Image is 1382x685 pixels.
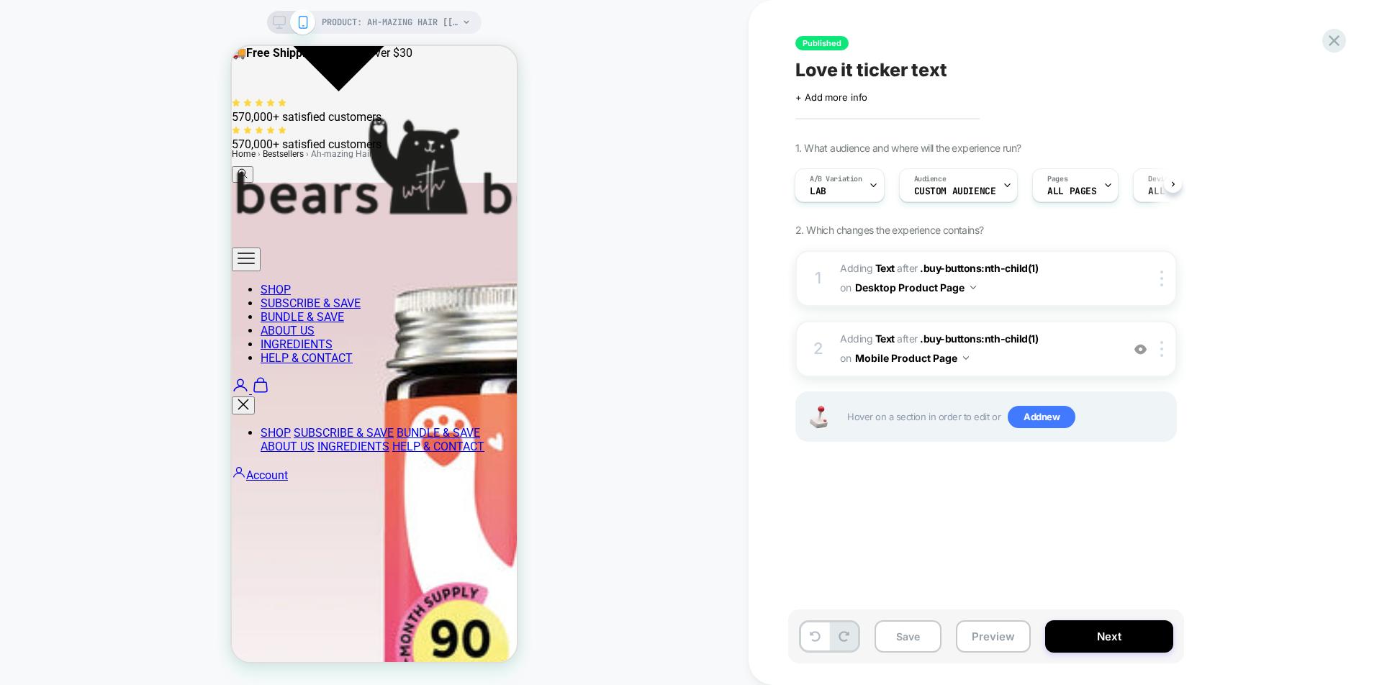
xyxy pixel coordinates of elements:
[920,262,1038,274] span: .buy-buttons:nth-child(1)
[956,620,1031,653] button: Preview
[810,186,826,196] span: Lab
[914,186,996,196] span: Custom Audience
[840,349,851,367] span: on
[840,278,851,296] span: on
[875,262,895,274] b: Text
[29,394,83,407] a: ABOUT US
[963,356,969,360] img: down arrow
[855,348,969,368] button: Mobile Product Page
[29,380,59,394] a: SHOP
[161,394,253,407] a: HELP & CONTACT
[875,332,895,345] b: Text
[795,142,1021,154] span: 1. What audience and where will the experience run?
[840,332,895,345] span: Adding
[165,380,248,394] a: BUNDLE & SAVE
[86,394,158,407] a: INGREDIENTS
[29,250,129,264] a: SUBSCRIBE & SAVE
[897,262,918,274] span: AFTER
[29,291,101,305] a: INGREDIENTS
[914,174,947,184] span: Audience
[29,237,59,250] a: SHOP
[804,406,833,428] img: Joystick
[920,332,1038,345] span: .buy-buttons:nth-child(1)
[29,278,83,291] a: ABOUT US
[1045,620,1173,653] button: Next
[62,380,162,394] a: SUBSCRIBE & SAVE
[1008,406,1075,429] span: Add new
[1047,186,1096,196] span: ALL PAGES
[840,262,895,274] span: Adding
[810,174,862,184] span: A/B Variation
[795,224,983,236] span: 2. Which changes the experience contains?
[970,286,976,289] img: down arrow
[855,277,976,298] button: Desktop Product Page
[1160,271,1163,286] img: close
[29,305,121,319] a: HELP & CONTACT
[811,264,826,293] div: 1
[875,620,941,653] button: Save
[29,264,112,278] a: BUNDLE & SAVE
[1148,174,1176,184] span: Devices
[847,406,1168,429] span: Hover on a section in order to edit or
[1047,174,1067,184] span: Pages
[1160,341,1163,357] img: close
[795,59,947,81] span: Love it ticker text
[1148,186,1208,196] span: ALL DEVICES
[322,11,459,34] span: PRODUCT: Ah-mazing Hair [[MEDICAL_DATA]]
[811,335,826,363] div: 2
[795,36,849,50] span: Published
[897,332,918,345] span: AFTER
[795,91,867,103] span: + Add more info
[1134,343,1147,355] img: crossed eye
